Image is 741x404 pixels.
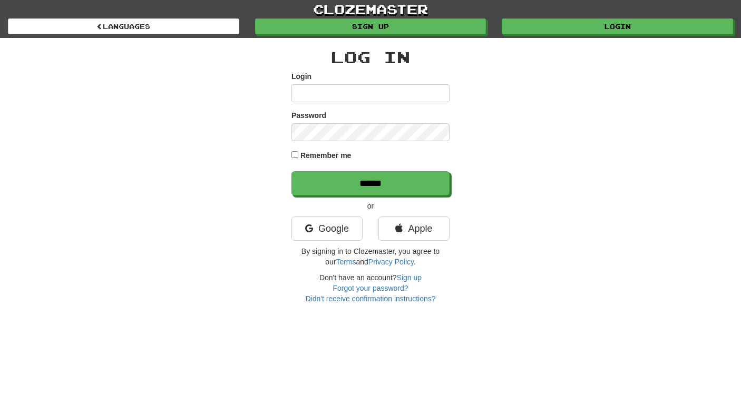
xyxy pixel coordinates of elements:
[368,258,414,266] a: Privacy Policy
[397,273,422,282] a: Sign up
[8,18,239,34] a: Languages
[291,272,450,304] div: Don't have an account?
[291,48,450,66] h2: Log In
[378,216,450,241] a: Apple
[305,294,435,303] a: Didn't receive confirmation instructions?
[291,201,450,211] p: or
[300,150,352,161] label: Remember me
[291,216,363,241] a: Google
[291,71,311,82] label: Login
[255,18,486,34] a: Sign up
[333,284,408,292] a: Forgot your password?
[336,258,356,266] a: Terms
[502,18,733,34] a: Login
[291,246,450,267] p: By signing in to Clozemaster, you agree to our and .
[291,110,326,121] label: Password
